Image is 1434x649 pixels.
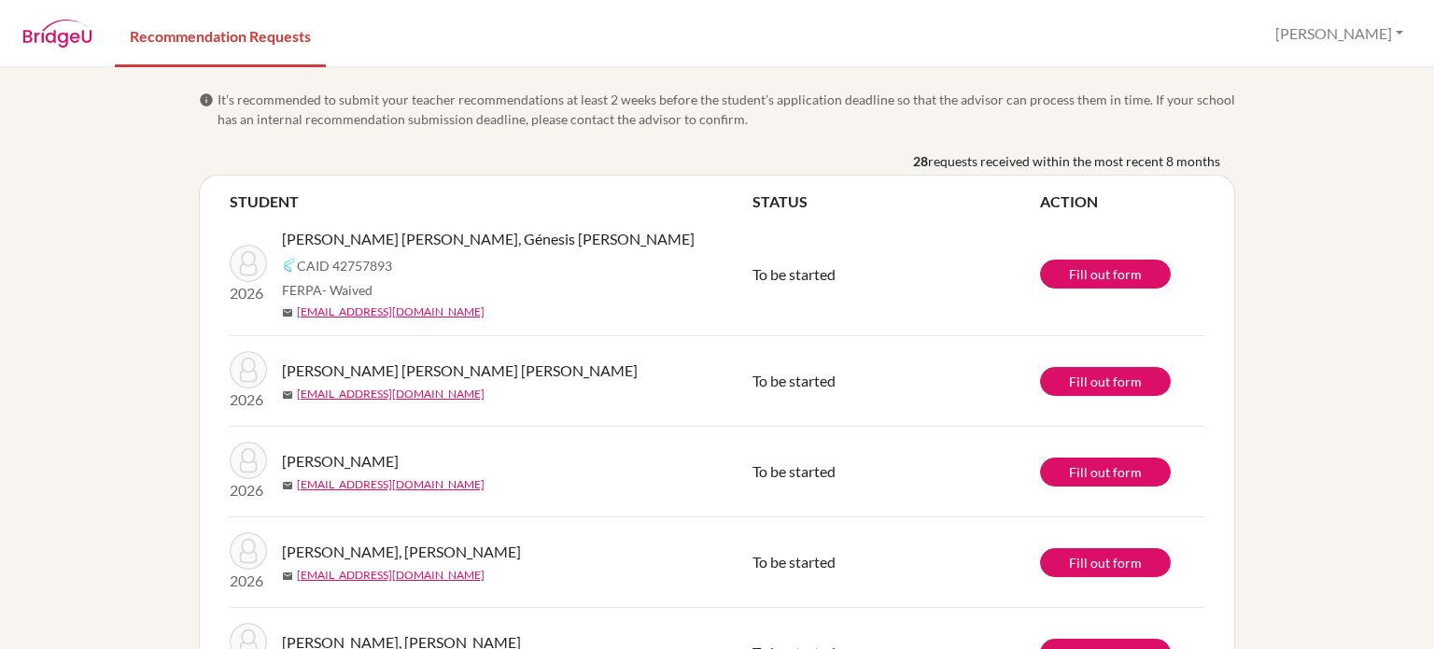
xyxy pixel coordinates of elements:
a: Fill out form [1040,548,1171,577]
a: Fill out form [1040,458,1171,487]
a: [EMAIL_ADDRESS][DOMAIN_NAME] [297,476,485,493]
span: FERPA [282,280,373,300]
span: info [199,92,214,107]
button: [PERSON_NAME] [1267,16,1412,51]
span: To be started [752,265,836,283]
img: BridgeU logo [22,20,92,48]
span: mail [282,480,293,491]
p: 2026 [230,388,267,411]
span: [PERSON_NAME], [PERSON_NAME] [282,541,521,563]
span: - Waived [322,282,373,298]
a: Recommendation Requests [115,3,326,67]
span: [PERSON_NAME] [PERSON_NAME], Génesis [PERSON_NAME] [282,228,695,250]
a: [EMAIL_ADDRESS][DOMAIN_NAME] [297,386,485,402]
p: 2026 [230,282,267,304]
span: To be started [752,372,836,389]
span: mail [282,389,293,401]
span: CAID 42757893 [297,256,392,275]
span: [PERSON_NAME] [PERSON_NAME] [PERSON_NAME] [282,360,638,382]
a: Fill out form [1040,367,1171,396]
span: To be started [752,462,836,480]
span: To be started [752,553,836,571]
img: Mencía Salgado, Daniela Sofía [230,442,267,479]
img: Common App logo [282,258,297,273]
b: 28 [913,151,928,171]
span: It’s recommended to submit your teacher recommendations at least 2 weeks before the student’s app... [218,90,1235,129]
span: [PERSON_NAME] [282,450,399,473]
img: Paiz Romero, Rogelio Andrés [230,532,267,570]
span: mail [282,571,293,582]
a: Fill out form [1040,260,1171,289]
img: Gómez Ferrera, Génesis Michelle [230,245,267,282]
th: ACTION [1040,190,1204,213]
a: [EMAIL_ADDRESS][DOMAIN_NAME] [297,303,485,320]
p: 2026 [230,570,267,592]
span: mail [282,307,293,318]
p: 2026 [230,479,267,501]
a: [EMAIL_ADDRESS][DOMAIN_NAME] [297,567,485,584]
th: STATUS [752,190,1040,213]
span: requests received within the most recent 8 months [928,151,1220,171]
img: Zelaya Monrroy, Eloisa Daniela [230,351,267,388]
th: STUDENT [230,190,752,213]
